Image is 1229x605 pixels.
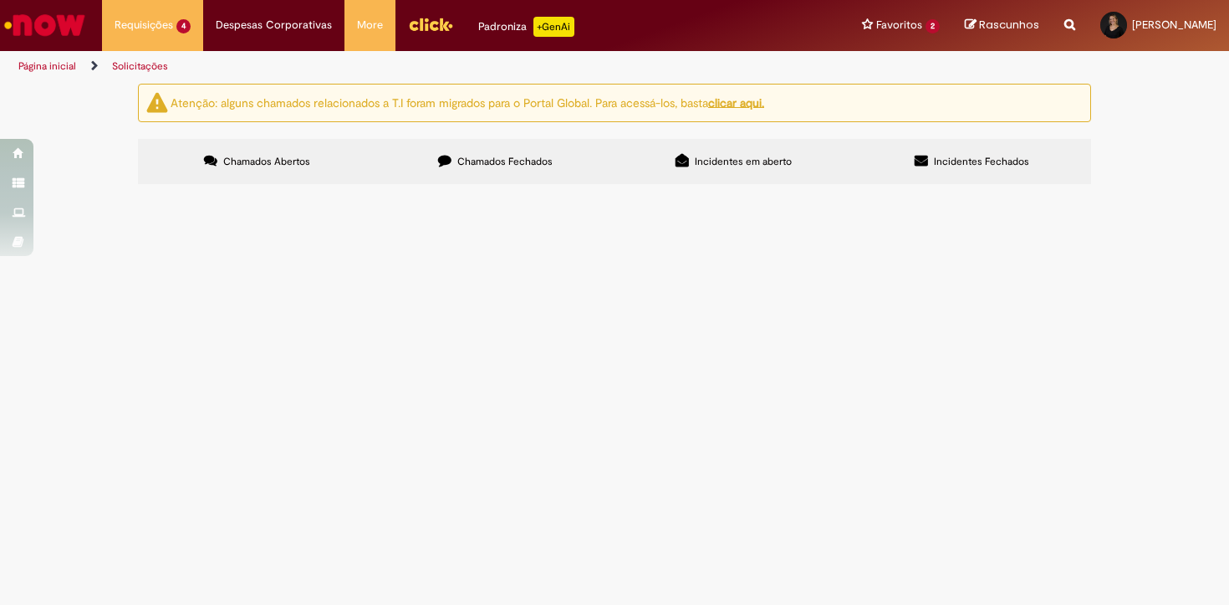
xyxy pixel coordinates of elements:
span: 2 [926,19,940,33]
a: Solicitações [112,59,168,73]
a: Página inicial [18,59,76,73]
span: More [357,17,383,33]
a: clicar aqui. [708,95,764,110]
img: click_logo_yellow_360x200.png [408,12,453,37]
span: Rascunhos [979,17,1039,33]
span: Favoritos [876,17,922,33]
span: Incidentes Fechados [934,155,1029,168]
span: Chamados Abertos [223,155,310,168]
span: [PERSON_NAME] [1132,18,1216,32]
ul: Trilhas de página [13,51,807,82]
a: Rascunhos [965,18,1039,33]
span: Requisições [115,17,173,33]
span: Incidentes em aberto [695,155,792,168]
div: Padroniza [478,17,574,37]
span: Chamados Fechados [457,155,553,168]
ng-bind-html: Atenção: alguns chamados relacionados a T.I foram migrados para o Portal Global. Para acessá-los,... [171,95,764,110]
span: Despesas Corporativas [216,17,332,33]
p: +GenAi [533,17,574,37]
img: ServiceNow [2,8,88,42]
span: 4 [176,19,191,33]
